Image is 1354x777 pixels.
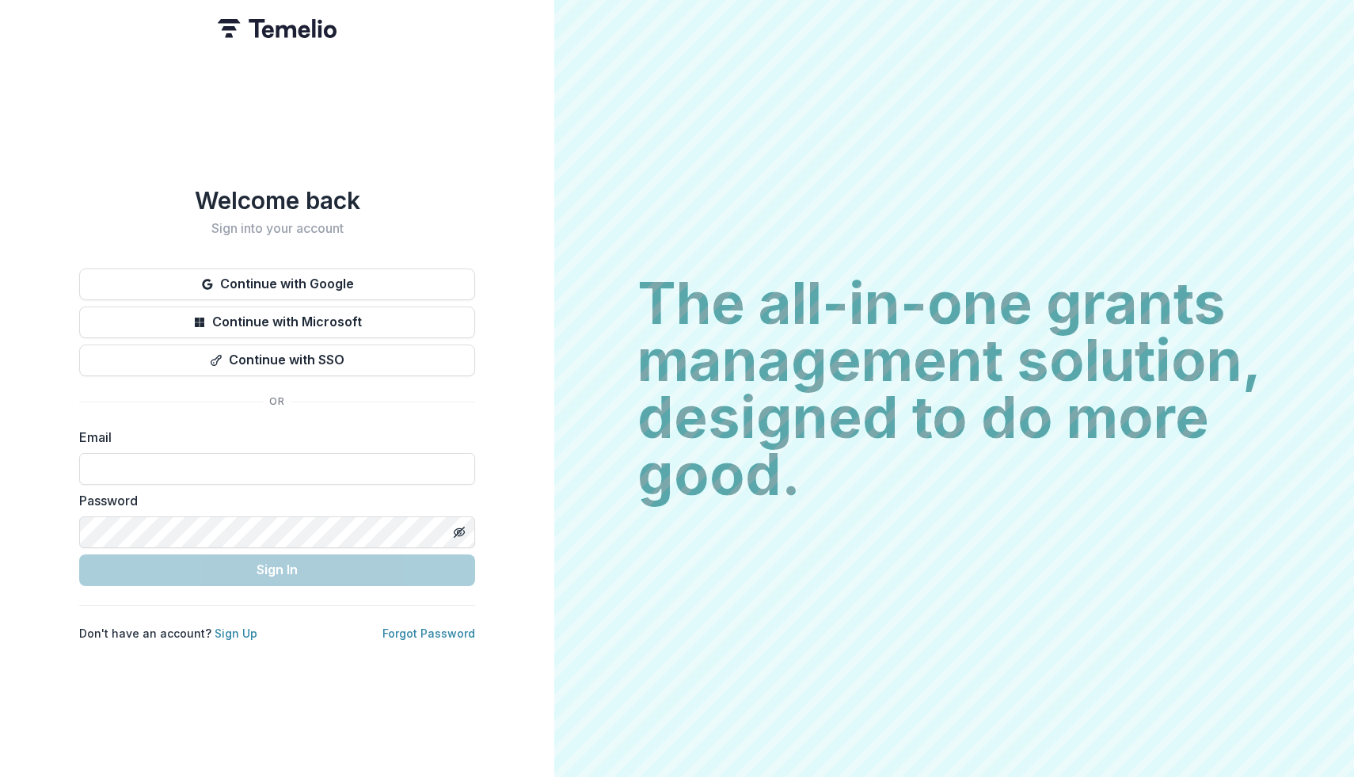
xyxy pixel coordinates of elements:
p: Don't have an account? [79,625,257,642]
button: Continue with Google [79,269,475,300]
a: Sign Up [215,627,257,640]
button: Toggle password visibility [447,520,472,545]
a: Forgot Password [382,627,475,640]
label: Password [79,491,466,510]
img: Temelio [218,19,337,38]
button: Continue with SSO [79,345,475,376]
h1: Welcome back [79,186,475,215]
h2: Sign into your account [79,221,475,236]
label: Email [79,428,466,447]
button: Continue with Microsoft [79,307,475,338]
button: Sign In [79,554,475,586]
